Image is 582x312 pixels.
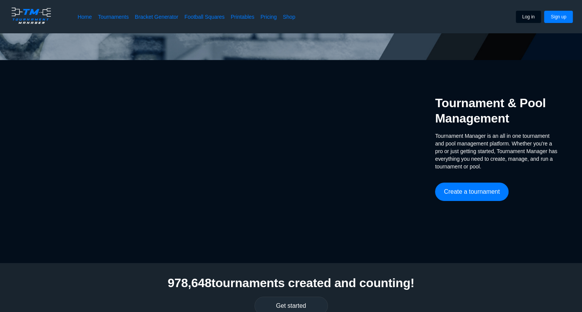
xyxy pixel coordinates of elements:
a: Pricing [261,13,277,21]
h2: Tournament & Pool Management [435,95,558,126]
a: Printables [231,13,254,21]
button: Create a tournament [435,183,509,201]
a: Home [78,13,92,21]
a: Bracket Generator [135,13,178,21]
a: Tournaments [98,13,129,21]
a: Shop [283,13,295,21]
span: Tournament Manager is an all in one tournament and pool management platform. Whether you're a pro... [435,132,558,170]
h2: 978,648 tournaments created and counting! [168,275,414,291]
a: Football Squares [184,13,225,21]
img: logo.ffa97a18e3bf2c7d.png [9,6,53,25]
button: Log in [516,11,541,23]
button: Sign up [544,11,573,23]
